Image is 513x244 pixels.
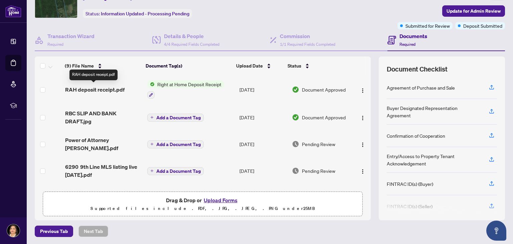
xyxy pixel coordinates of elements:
th: Upload Date [233,56,285,75]
img: Document Status [292,86,299,93]
span: Submitted for Review [405,22,450,29]
span: (9) File Name [65,62,94,70]
span: Add a Document Tag [156,142,201,147]
th: Document Tag(s) [143,56,233,75]
span: Document Approved [302,86,346,93]
img: Logo [360,115,365,121]
button: Upload Forms [202,196,239,205]
span: plus [150,116,154,119]
span: 1/1 Required Fields Completed [280,42,335,47]
button: Add a Document Tag [147,167,204,175]
span: Update for Admin Review [447,6,501,16]
td: [DATE] [237,104,289,131]
img: logo [5,5,21,17]
div: Confirmation of Cooperation [387,132,445,139]
span: Document Checklist [387,65,448,74]
h4: Commission [280,32,335,40]
span: Add a Document Tag [156,169,201,173]
button: Next Tab [78,226,108,237]
img: Document Status [292,140,299,148]
div: Buyer Designated Representation Agreement [387,104,481,119]
span: 6290 9th Line MLS listing live [DATE].pdf [65,163,142,179]
span: Right at Home Deposit Receipt [155,81,224,88]
span: Pending Review [302,140,335,148]
button: Logo [357,84,368,95]
span: plus [150,142,154,146]
td: [DATE] [237,131,289,157]
button: Open asap [486,221,506,241]
img: Document Status [292,167,299,174]
p: Supported files include .PDF, .JPG, .JPEG, .PNG under 25 MB [47,205,358,213]
span: Status [288,62,301,70]
th: Status [285,56,348,75]
span: 4/4 Required Fields Completed [164,42,219,47]
img: Profile Icon [7,224,20,237]
button: Add a Document Tag [147,113,204,122]
div: Agreement of Purchase and Sale [387,84,455,91]
div: Entry/Access to Property Tenant Acknowledgement [387,152,481,167]
img: Logo [360,169,365,174]
th: (9) File Name [62,56,143,75]
span: Deposit Submitted [463,22,502,29]
span: Drag & Drop or [166,196,239,205]
button: Update for Admin Review [442,5,505,17]
h4: Transaction Wizard [47,32,95,40]
button: Status IconRight at Home Deposit Receipt [147,81,224,99]
button: Logo [357,139,368,149]
td: [DATE] [237,75,289,104]
span: Required [399,42,415,47]
button: Add a Document Tag [147,140,204,148]
button: Logo [357,165,368,176]
span: Power of Attorney [PERSON_NAME].pdf [65,136,142,152]
td: [DATE] [237,157,289,184]
button: Previous Tab [35,226,73,237]
img: Status Icon [147,81,155,88]
div: FINTRAC ID(s) (Buyer) [387,180,433,188]
span: Upload Date [236,62,263,70]
span: Information Updated - Processing Pending [101,11,189,17]
button: Add a Document Tag [147,166,204,175]
img: Logo [360,88,365,93]
span: Add a Document Tag [156,115,201,120]
span: Drag & Drop orUpload FormsSupported files include .PDF, .JPG, .JPEG, .PNG under25MB [43,192,362,217]
span: RAH deposit receipt.pdf [65,86,125,94]
div: RAH deposit receipt.pdf [69,70,118,80]
img: Logo [360,142,365,147]
span: Previous Tab [40,226,68,237]
span: RBC SLIP AND BANK DRAFT.jpg [65,109,142,125]
span: Required [47,42,63,47]
button: Logo [357,112,368,123]
span: plus [150,169,154,172]
div: Status: [83,9,192,18]
span: Document Approved [302,114,346,121]
span: Pending Review [302,167,335,174]
td: [DATE] [237,184,289,211]
h4: Documents [399,32,427,40]
h4: Details & People [164,32,219,40]
button: Add a Document Tag [147,114,204,122]
img: Document Status [292,114,299,121]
